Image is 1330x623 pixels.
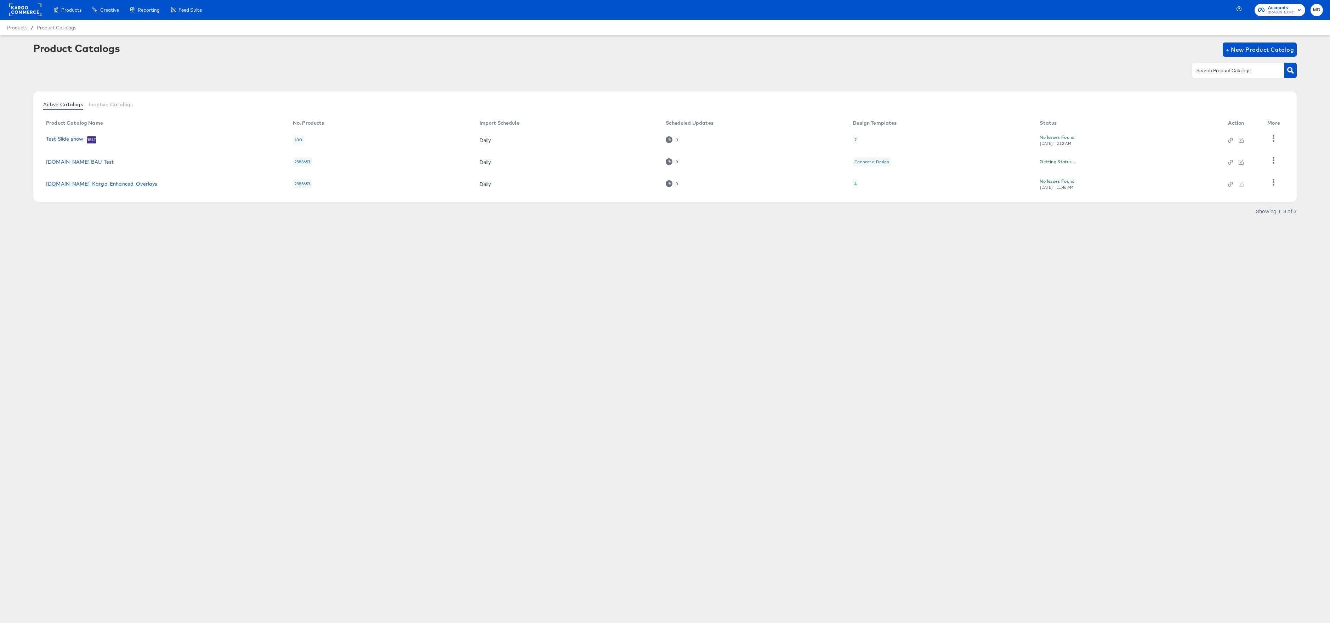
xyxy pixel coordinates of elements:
[1034,118,1222,129] th: Status
[666,136,678,143] div: 0
[474,129,660,151] td: Daily
[61,7,81,13] span: Products
[666,158,678,165] div: 0
[854,137,857,143] div: 7
[37,25,76,30] a: Product Catalogs
[474,151,660,173] td: Daily
[33,43,120,54] div: Product Catalogs
[27,25,37,30] span: /
[100,7,119,13] span: Creative
[1268,10,1295,16] span: [DOMAIN_NAME]
[666,180,678,187] div: 0
[7,25,27,30] span: Products
[853,120,897,126] div: Design Templates
[474,173,660,195] td: Daily
[293,179,312,188] div: 2383653
[1223,43,1297,57] button: + New Product Catalog
[853,157,891,166] div: Connect a Design
[178,7,202,13] span: Feed Suite
[1256,209,1297,214] div: Showing 1–3 of 3
[853,135,858,145] div: 7
[1222,118,1262,129] th: Action
[293,157,312,166] div: 2383653
[1313,6,1320,14] span: MD
[293,120,324,126] div: No. Products
[138,7,160,13] span: Reporting
[1262,118,1289,129] th: More
[46,120,103,126] div: Product Catalog Name
[675,181,678,186] div: 0
[1268,4,1295,12] span: Accounts
[479,120,519,126] div: Import Schedule
[87,137,96,143] span: Test
[854,159,889,165] div: Connect a Design
[46,136,83,143] a: Test Slide show
[1195,67,1271,75] input: Search Product Catalogs
[293,135,304,145] div: 100
[1311,4,1323,16] button: MD
[675,137,678,142] div: 0
[675,159,678,164] div: 0
[46,159,114,165] a: [DOMAIN_NAME] BAU Test
[666,120,714,126] div: Scheduled Updates
[46,181,158,187] a: [DOMAIN_NAME]_Kargo_Enhanced_Overlays
[89,102,133,107] span: Inactive Catalogs
[853,179,858,188] div: 4
[43,102,83,107] span: Active Catalogs
[1255,4,1305,16] button: Accounts[DOMAIN_NAME]
[854,181,857,187] div: 4
[1226,45,1294,55] span: + New Product Catalog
